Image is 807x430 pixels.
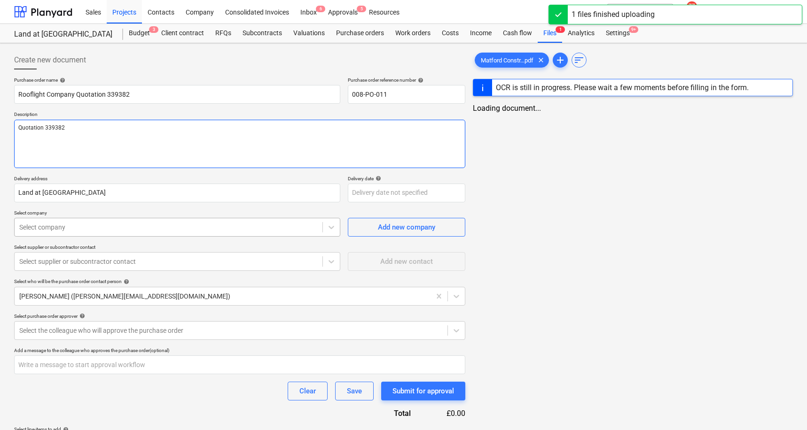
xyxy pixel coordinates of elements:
a: Cash flow [497,24,538,43]
div: Loading document... [473,104,793,113]
span: clear [535,54,547,66]
input: Reference number [348,85,465,104]
a: Budget3 [123,24,156,43]
div: Total [343,408,426,419]
span: Create new document [14,54,86,66]
div: Save [347,385,362,397]
span: 9+ [629,26,638,33]
div: Settings [600,24,635,43]
a: Costs [436,24,464,43]
input: Delivery date not specified [348,184,465,202]
p: Description [14,111,465,119]
button: Clear [288,382,328,400]
a: Work orders [390,24,436,43]
span: 1 [556,26,565,33]
span: sort [573,54,585,66]
div: OCR is still in progress. Please wait a few moments before filling in the form. [496,83,749,92]
div: £0.00 [426,408,465,419]
a: Client contract [156,24,210,43]
span: help [78,313,85,319]
input: Document name [14,85,340,104]
a: RFQs [210,24,237,43]
div: Select who will be the purchase order contact person [14,278,465,284]
div: Matford Constr...pdf [475,53,549,68]
span: 6 [316,6,325,12]
p: Delivery address [14,176,340,184]
span: help [58,77,65,83]
div: Delivery date [348,176,465,182]
div: Add a message to the colleague who approves the purchase order (optional) [14,347,465,353]
input: Delivery address [14,184,340,202]
span: add [555,54,566,66]
span: help [416,77,423,83]
button: Submit for approval [381,382,465,400]
div: Purchase order reference number [348,77,465,83]
a: Files1 [538,24,562,43]
div: Add new company [378,221,435,233]
span: 3 [149,26,158,33]
input: Write a message to start approval workflow [14,355,465,374]
span: 5 [357,6,366,12]
p: Select company [14,210,340,218]
span: help [122,279,129,284]
div: Select purchase order approver [14,313,465,319]
p: Select supplier or subcontractor contact [14,244,340,252]
a: Subcontracts [237,24,288,43]
a: Settings9+ [600,24,635,43]
a: Purchase orders [330,24,390,43]
span: Matford Constr...pdf [475,57,539,64]
div: Files [538,24,562,43]
div: Land at [GEOGRAPHIC_DATA] [14,30,112,39]
div: Clear [299,385,316,397]
a: Analytics [562,24,600,43]
div: Purchase order name [14,77,340,83]
div: 1 files finished uploading [572,9,655,20]
button: Add new company [348,218,465,237]
textarea: Quotation 339382 [14,120,465,168]
button: Save [335,382,374,400]
span: help [374,176,381,181]
div: Submit for approval [392,385,454,397]
div: Budget [123,24,156,43]
a: Valuations [288,24,330,43]
a: Income [464,24,497,43]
